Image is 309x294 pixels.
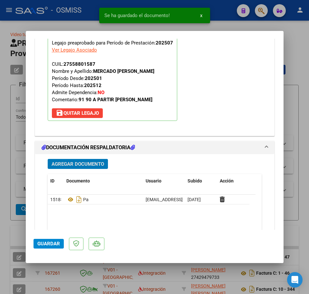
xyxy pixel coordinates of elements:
[195,10,208,21] button: x
[42,144,135,152] h1: DOCUMENTACIÓN RESPALDATORIA
[156,40,173,46] strong: 202507
[48,174,64,188] datatable-header-cell: ID
[48,159,108,169] button: Agregar Documento
[50,178,54,183] span: ID
[52,61,154,103] span: CUIL: Nombre y Apellido: Período Desde: Período Hasta: Admite Dependencia:
[188,178,202,183] span: Subido
[79,97,152,103] strong: 91 90 A PARTIR [PERSON_NAME]
[188,197,201,202] span: [DATE]
[146,197,255,202] span: [EMAIL_ADDRESS][DOMAIN_NAME] - [PERSON_NAME]
[98,90,104,95] strong: NO
[48,37,177,121] p: Legajo preaprobado para Período de Prestación:
[50,197,66,202] span: 151855
[52,161,104,167] span: Agregar Documento
[200,13,202,18] span: x
[104,12,170,19] span: Se ha guardado el documento!
[185,174,217,188] datatable-header-cell: Subido
[56,109,63,117] mat-icon: save
[64,174,143,188] datatable-header-cell: Documento
[56,110,99,116] span: Quitar Legajo
[75,194,83,205] i: Descargar documento
[35,27,274,136] div: PREAPROBACIÓN PARA INTEGRACION
[63,61,95,68] div: 27558801587
[93,68,154,74] strong: MERCADO [PERSON_NAME]
[52,97,152,103] span: Comentario:
[287,272,303,288] div: Open Intercom Messenger
[66,178,90,183] span: Documento
[35,141,274,154] mat-expansion-panel-header: DOCUMENTACIÓN RESPALDATORIA
[52,46,97,54] div: Ver Legajo Asociado
[217,174,249,188] datatable-header-cell: Acción
[37,241,60,247] span: Guardar
[146,178,161,183] span: Usuario
[34,239,64,249] button: Guardar
[52,108,103,118] button: Quitar Legajo
[220,178,234,183] span: Acción
[85,75,102,81] strong: 202501
[143,174,185,188] datatable-header-cell: Usuario
[84,83,101,88] strong: 202512
[66,197,89,202] span: Pa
